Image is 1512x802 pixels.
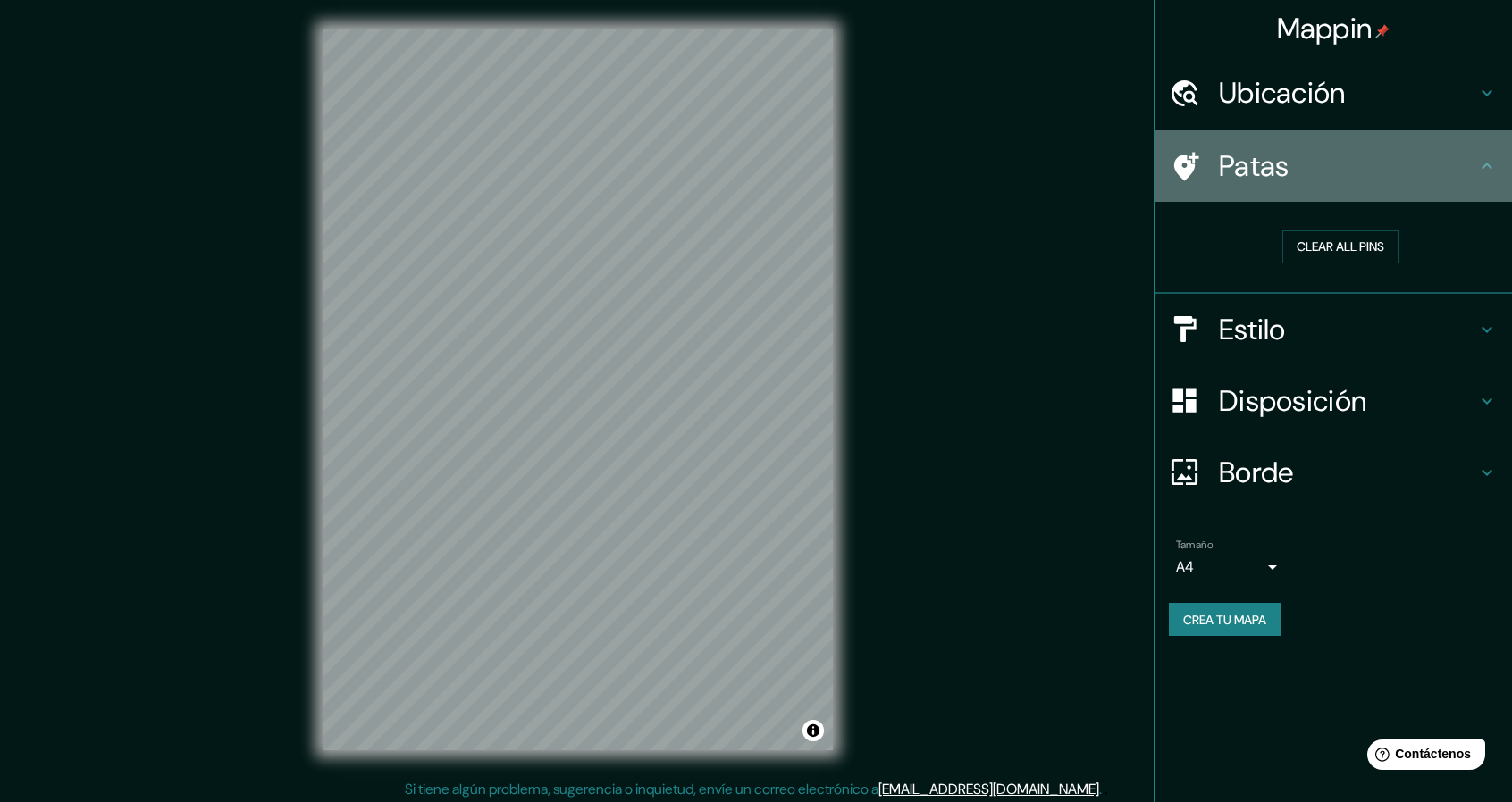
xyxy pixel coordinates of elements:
font: . [1102,779,1105,798]
canvas: Mapa [323,29,833,750]
div: Ubicación [1155,57,1512,129]
font: Patas [1219,147,1289,185]
font: Crea tu mapa [1183,612,1266,628]
a: [EMAIL_ADDRESS][DOMAIN_NAME] [878,780,1099,798]
font: Si tiene algún problema, sugerencia o inquietud, envíe un correo electrónico a [405,780,878,798]
font: A4 [1176,557,1194,576]
font: Ubicación [1219,74,1346,112]
button: Activar o desactivar atribución [802,720,824,741]
div: Estilo [1155,294,1512,365]
font: . [1099,780,1102,798]
div: Disposición [1155,365,1512,437]
font: Estilo [1219,311,1286,348]
font: Borde [1219,454,1294,491]
font: Mappin [1277,10,1373,47]
div: Patas [1155,130,1512,202]
iframe: Lanzador de widgets de ayuda [1353,732,1492,782]
button: Clear all pins [1282,230,1399,263]
button: Crea tu mapa [1169,603,1281,637]
font: . [1105,779,1108,798]
font: Disposición [1219,382,1366,420]
div: Borde [1155,437,1512,508]
font: Tamaño [1176,538,1213,552]
div: A4 [1176,553,1283,581]
img: pin-icon.png [1375,24,1390,38]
